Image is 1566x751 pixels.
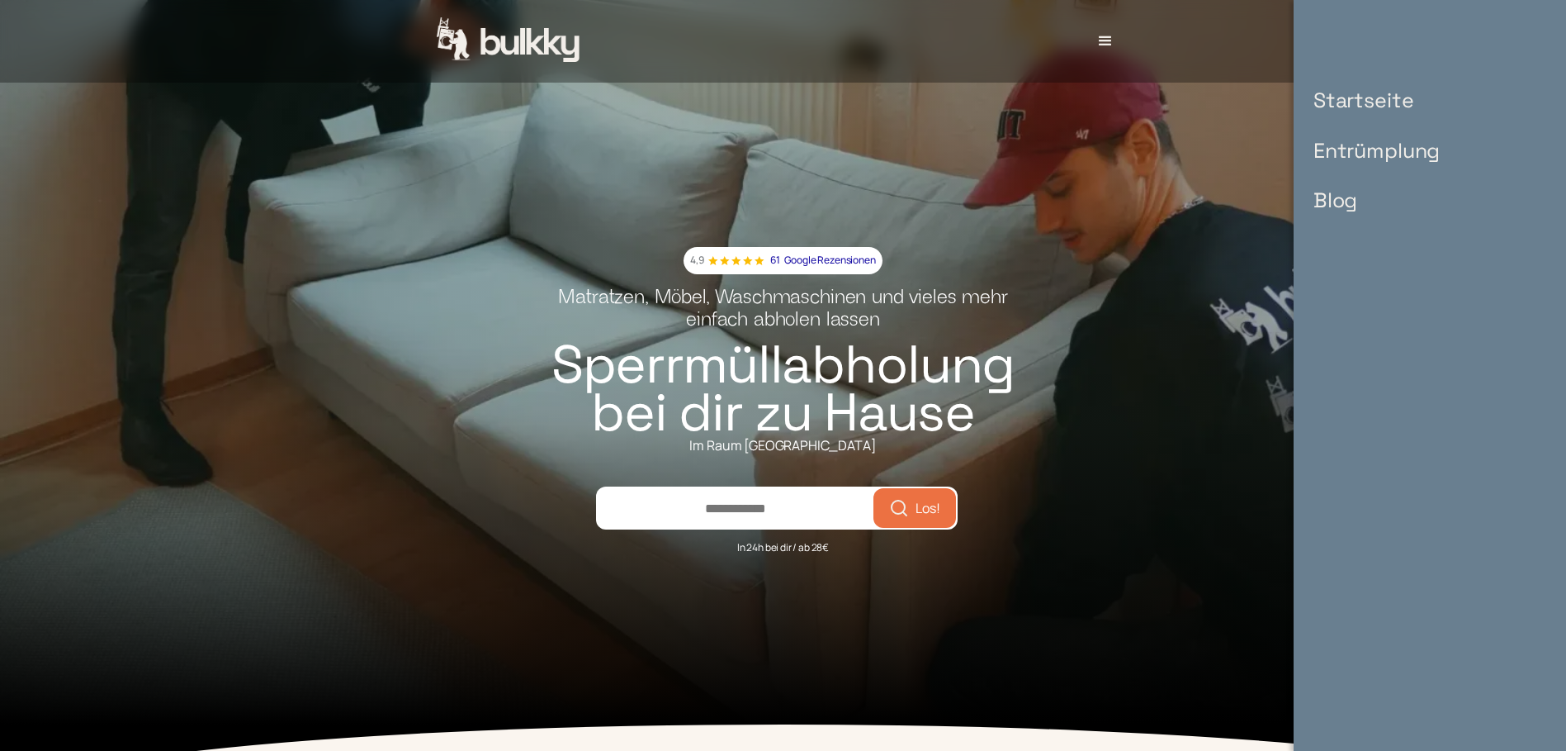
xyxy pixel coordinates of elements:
div: menu [1081,17,1130,66]
p: Google Rezensionen [784,252,876,269]
p: 61 [770,252,780,269]
div: In 24h bei dir / ab 28€ [737,530,829,557]
button: Los! [877,492,953,525]
p: 4,9 [690,252,704,269]
a: home [437,17,582,65]
div: Im Raum [GEOGRAPHIC_DATA] [689,437,876,454]
a: Blog [1297,175,1456,226]
a: Entrümplung [1297,126,1456,176]
a: Startseite [1297,75,1456,126]
span: Los! [915,501,940,515]
h1: Sperrmüllabholung bei dir zu Hause [546,341,1021,436]
h2: Matratzen, Möbel, Waschmaschinen und vieles mehr einfach abholen lassen [558,288,1007,342]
